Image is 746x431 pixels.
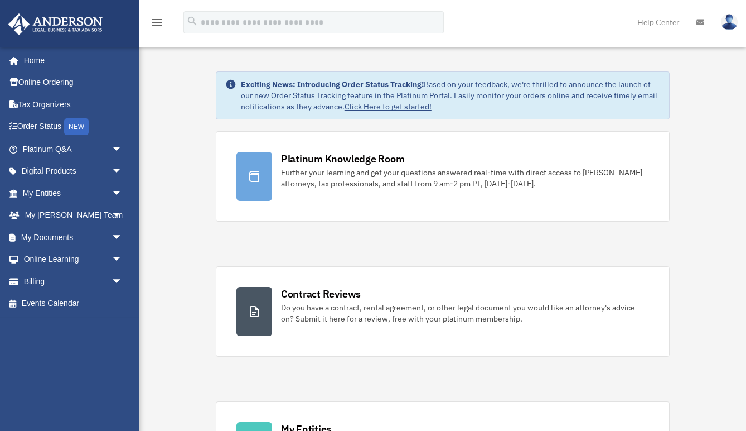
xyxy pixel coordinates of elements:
div: Do you have a contract, rental agreement, or other legal document you would like an attorney's ad... [281,302,649,324]
a: My Entitiesarrow_drop_down [8,182,139,204]
i: menu [151,16,164,29]
a: Events Calendar [8,293,139,315]
span: arrow_drop_down [112,226,134,249]
a: Billingarrow_drop_down [8,270,139,293]
div: Further your learning and get your questions answered real-time with direct access to [PERSON_NAM... [281,167,649,189]
i: search [186,15,198,27]
a: Online Learningarrow_drop_down [8,248,139,271]
a: Contract Reviews Do you have a contract, rental agreement, or other legal document you would like... [216,266,670,357]
span: arrow_drop_down [112,248,134,271]
a: menu [151,20,164,29]
strong: Exciting News: Introducing Order Status Tracking! [241,79,424,89]
div: Based on your feedback, we're thrilled to announce the launch of our new Order Status Tracking fe... [241,79,660,112]
a: Click Here to get started! [345,102,432,112]
a: Digital Productsarrow_drop_down [8,160,139,183]
a: Online Ordering [8,71,139,94]
a: My [PERSON_NAME] Teamarrow_drop_down [8,204,139,227]
div: Platinum Knowledge Room [281,152,405,166]
span: arrow_drop_down [112,138,134,161]
div: NEW [64,118,89,135]
span: arrow_drop_down [112,160,134,183]
img: User Pic [721,14,738,30]
a: Order StatusNEW [8,116,139,138]
span: arrow_drop_down [112,204,134,227]
a: Tax Organizers [8,93,139,116]
div: Contract Reviews [281,287,361,301]
a: Platinum Q&Aarrow_drop_down [8,138,139,160]
a: My Documentsarrow_drop_down [8,226,139,248]
a: Platinum Knowledge Room Further your learning and get your questions answered real-time with dire... [216,131,670,222]
a: Home [8,49,134,71]
span: arrow_drop_down [112,182,134,205]
span: arrow_drop_down [112,270,134,293]
img: Anderson Advisors Platinum Portal [5,13,106,35]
